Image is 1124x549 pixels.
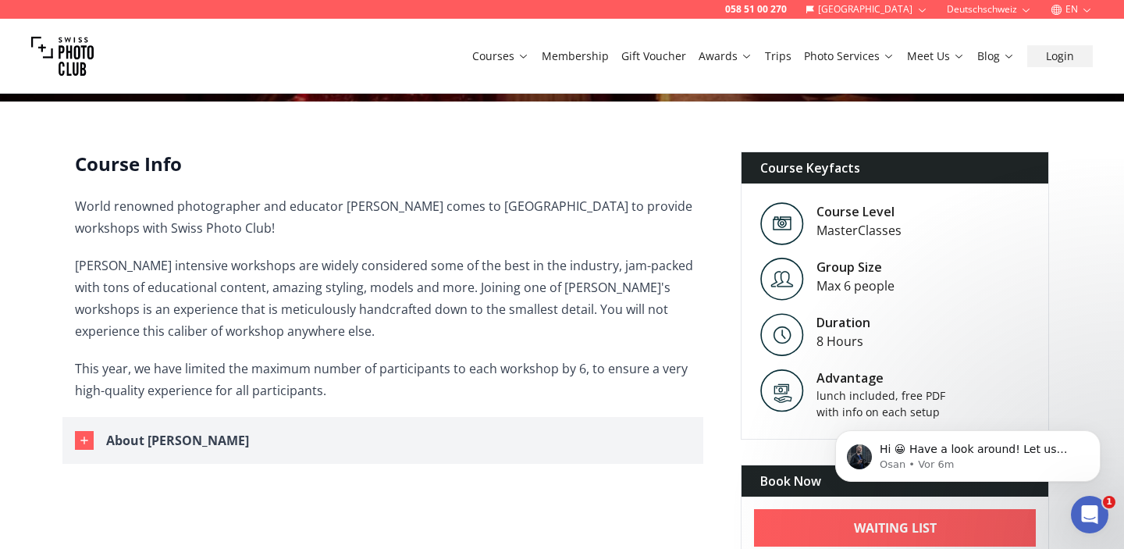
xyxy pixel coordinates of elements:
b: Waiting List [854,519,937,537]
img: Level [760,258,804,301]
button: Photo Services [798,45,901,67]
iframe: Intercom live chat [1071,496,1108,533]
a: Trips [765,48,791,64]
a: 058 51 00 270 [725,3,787,16]
div: Course Keyfacts [742,152,1048,184]
button: Meet Us [901,45,971,67]
button: Awards [692,45,759,67]
div: Advantage [816,369,949,387]
div: Max 6 people [816,276,895,295]
button: Membership [535,45,615,67]
a: Awards [699,48,752,64]
div: Duration [816,313,870,332]
img: Swiss photo club [31,25,94,87]
img: Level [760,313,804,356]
div: About [PERSON_NAME] [106,430,249,451]
p: This year, we have limited the maximum number of participants to each workshop by 6, to ensure a ... [75,358,716,401]
div: Course Level [816,202,902,221]
a: Membership [542,48,609,64]
button: Blog [971,45,1021,67]
button: Login [1027,45,1093,67]
span: 1 [1103,496,1115,508]
div: lunch included, free PDF with info on each setup [816,387,949,420]
a: Photo Services [804,48,895,64]
button: Courses [466,45,535,67]
button: Gift Voucher [615,45,692,67]
img: Level [760,202,804,245]
div: Group Size [816,258,895,276]
div: 8 Hours [816,332,870,351]
a: Gift Voucher [621,48,686,64]
button: About [PERSON_NAME] [62,417,703,464]
h2: Course Info [75,152,716,176]
a: Blog [977,48,1015,64]
div: MasterClasses [816,221,902,240]
p: [PERSON_NAME] intensive workshops are widely considered some of the best in the industry, jam-pac... [75,255,716,342]
a: Waiting List [754,509,1036,547]
div: Book Now [742,465,1048,497]
p: World renowned photographer and educator [PERSON_NAME] comes to [GEOGRAPHIC_DATA] to provide work... [75,195,716,239]
a: Meet Us [907,48,965,64]
iframe: Intercom notifications Nachricht [812,397,1124,507]
a: Courses [472,48,529,64]
button: Trips [759,45,798,67]
img: Advantage [760,369,804,412]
